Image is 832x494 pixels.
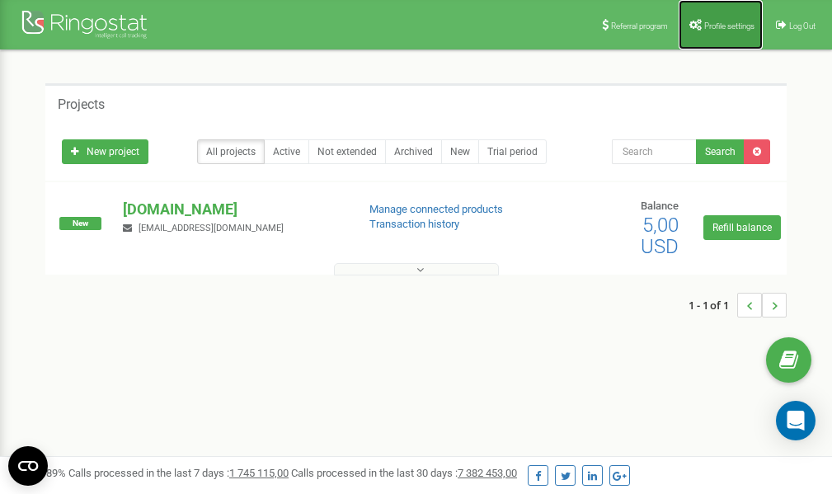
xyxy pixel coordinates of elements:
[68,467,289,479] span: Calls processed in the last 7 days :
[441,139,479,164] a: New
[641,214,679,258] span: 5,00 USD
[62,139,148,164] a: New project
[689,276,787,334] nav: ...
[123,199,342,220] p: [DOMAIN_NAME]
[197,139,265,164] a: All projects
[8,446,48,486] button: Open CMP widget
[264,139,309,164] a: Active
[59,217,101,230] span: New
[703,215,781,240] a: Refill balance
[641,200,679,212] span: Balance
[369,203,503,215] a: Manage connected products
[611,21,668,31] span: Referral program
[478,139,547,164] a: Trial period
[789,21,816,31] span: Log Out
[369,218,459,230] a: Transaction history
[291,467,517,479] span: Calls processed in the last 30 days :
[58,97,105,112] h5: Projects
[689,293,737,318] span: 1 - 1 of 1
[308,139,386,164] a: Not extended
[385,139,442,164] a: Archived
[229,467,289,479] u: 1 745 115,00
[696,139,745,164] button: Search
[139,223,284,233] span: [EMAIL_ADDRESS][DOMAIN_NAME]
[776,401,816,440] div: Open Intercom Messenger
[458,467,517,479] u: 7 382 453,00
[612,139,697,164] input: Search
[704,21,754,31] span: Profile settings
